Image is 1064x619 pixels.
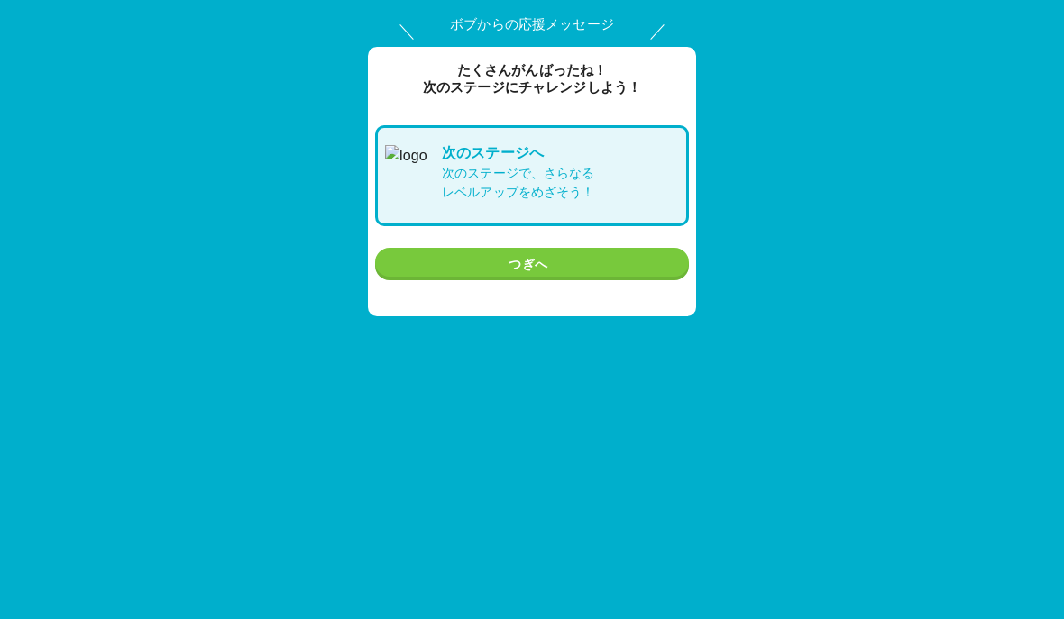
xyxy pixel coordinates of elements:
[442,142,595,164] p: 次の ステージ へ
[368,14,696,35] p: ボブからの応援メッセージ
[375,248,689,281] button: つぎへ
[442,164,595,202] p: 次のステージで、さらなる レベルアップをめざそう！
[368,61,696,96] p: たくさんがんばったね！ 次の ステージ にチャレンジしよう！
[385,145,435,199] img: logo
